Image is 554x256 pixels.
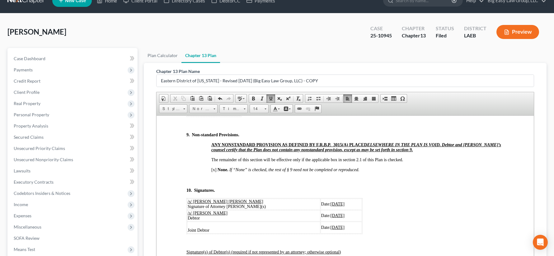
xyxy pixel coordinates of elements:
a: Document Properties [159,94,168,103]
a: Styles [159,104,187,113]
a: Chapter 13 Plan [181,48,220,63]
a: Table [389,94,398,103]
div: LAEB [464,32,486,39]
a: Insert/Remove Numbered List [305,94,314,103]
span: Times New Roman [220,105,242,113]
a: Anchor [312,105,321,113]
span: Means Test [14,247,35,252]
span: Property Analysis [14,123,48,128]
a: Credit Report [9,75,138,87]
a: Underline [266,94,275,103]
a: Superscript [284,94,293,103]
a: Redo [224,94,233,103]
a: Paste from Word [205,94,214,103]
a: Paste [188,94,197,103]
div: Case [370,25,392,32]
a: Increase Indent [333,94,342,103]
a: SOFA Review [9,233,138,244]
a: Unlink [304,105,312,113]
span: SOFA Review [14,235,40,241]
a: Link [295,105,304,113]
button: Preview [496,25,539,39]
span: Personal Property [14,112,49,117]
a: Normal [189,104,218,113]
span: Executory Contracts [14,179,54,185]
a: Paste as plain text [197,94,205,103]
div: Status [436,25,454,32]
a: Subscript [275,94,284,103]
span: Credit Report [14,78,40,84]
a: Plan Calculator [144,48,181,63]
a: Align Left [343,94,352,103]
span: Styles [159,105,181,113]
a: Insert Special Character [398,94,407,103]
a: 14 [250,104,269,113]
div: Filed [436,32,454,39]
span: Case Dashboard [14,56,45,61]
a: Align Right [361,94,369,103]
span: Unsecured Priority Claims [14,146,65,151]
span: Normal [190,105,211,113]
div: Chapter [402,32,426,39]
a: Undo [216,94,224,103]
a: Remove Format [294,94,303,103]
a: Secured Claims [9,132,138,143]
span: Unsecured Nonpriority Claims [14,157,73,162]
input: Enter name... [157,75,534,87]
a: Times New Roman [219,104,248,113]
span: Client Profile [14,89,40,95]
a: Copy [179,94,188,103]
a: Center [352,94,361,103]
a: Italic [258,94,266,103]
a: Cut [171,94,179,103]
span: 13 [420,32,426,38]
span: [PERSON_NAME] [7,27,66,36]
span: Income [14,202,28,207]
a: Decrease Indent [324,94,333,103]
a: Spell Checker [236,94,246,103]
a: Bold [249,94,258,103]
a: Unsecured Nonpriority Claims [9,154,138,165]
div: Open Intercom Messenger [533,235,548,250]
span: Payments [14,67,33,72]
a: Insert/Remove Bulleted List [314,94,323,103]
a: Case Dashboard [9,53,138,64]
a: Lawsuits [9,165,138,176]
div: Chapter [402,25,426,32]
a: Insert Page Break for Printing [381,94,389,103]
span: Lawsuits [14,168,31,173]
span: Codebtors Insiders & Notices [14,191,70,196]
span: Real Property [14,101,40,106]
a: Property Analysis [9,120,138,132]
span: Secured Claims [14,134,44,140]
a: Unsecured Priority Claims [9,143,138,154]
a: Executory Contracts [9,176,138,188]
span: 14 [250,105,262,113]
div: 25-10945 [370,32,392,39]
a: Justify [369,94,378,103]
div: District [464,25,486,32]
iframe: Rich Text Editor, document-ckeditor [157,116,534,256]
a: Text Color [271,105,282,113]
span: Expenses [14,213,31,218]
